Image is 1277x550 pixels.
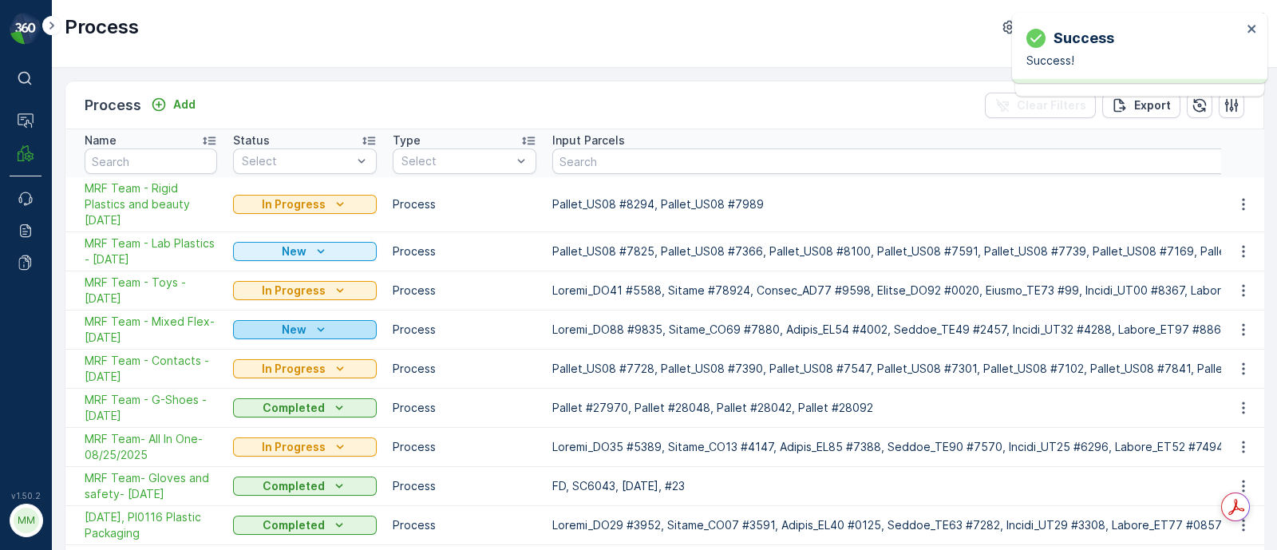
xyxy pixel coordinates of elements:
[85,392,217,424] span: MRF Team - G-Shoes - [DATE]
[85,353,217,385] a: MRF Team - Contacts - 08/26/2025
[393,322,536,338] p: Process
[85,235,217,267] span: MRF Team - Lab Plastics - [DATE]
[233,398,377,417] button: Completed
[233,437,377,457] button: In Progress
[14,508,39,533] div: MM
[393,361,536,377] p: Process
[393,283,536,299] p: Process
[85,235,217,267] a: MRF Team - Lab Plastics - 09/15/2025
[10,13,42,45] img: logo
[1134,97,1171,113] p: Export
[85,180,217,228] span: MRF Team - Rigid Plastics and beauty [DATE]
[282,243,306,259] p: New
[263,478,325,494] p: Completed
[1017,97,1086,113] p: Clear Filters
[262,361,326,377] p: In Progress
[85,314,217,346] a: MRF Team - Mixed Flex- 09/04/2025
[393,439,536,455] p: Process
[552,133,625,148] p: Input Parcels
[233,516,377,535] button: Completed
[85,509,217,541] span: [DATE], PI0116 Plastic Packaging
[85,180,217,228] a: MRF Team - Rigid Plastics and beauty 09/16/25
[393,478,536,494] p: Process
[1247,22,1258,38] button: close
[1026,53,1242,69] p: Success!
[233,242,377,261] button: New
[85,275,217,307] a: MRF Team - Toys - 09/08/2025
[85,431,217,463] a: MRF Team- All In One-08/25/2025
[233,133,270,148] p: Status
[85,148,217,174] input: Search
[85,314,217,346] span: MRF Team - Mixed Flex- [DATE]
[233,320,377,339] button: New
[263,517,325,533] p: Completed
[233,195,377,214] button: In Progress
[393,400,536,416] p: Process
[85,94,141,117] p: Process
[401,153,512,169] p: Select
[85,470,217,502] a: MRF Team- Gloves and safety- 08/22/25
[65,14,139,40] p: Process
[393,133,421,148] p: Type
[173,97,196,113] p: Add
[262,283,326,299] p: In Progress
[985,93,1096,118] button: Clear Filters
[85,133,117,148] p: Name
[262,196,326,212] p: In Progress
[10,504,42,537] button: MM
[1054,27,1114,49] p: Success
[144,95,202,114] button: Add
[233,359,377,378] button: In Progress
[393,243,536,259] p: Process
[242,153,352,169] p: Select
[233,281,377,300] button: In Progress
[10,491,42,501] span: v 1.50.2
[393,196,536,212] p: Process
[262,439,326,455] p: In Progress
[393,517,536,533] p: Process
[233,477,377,496] button: Completed
[85,470,217,502] span: MRF Team- Gloves and safety- [DATE]
[85,392,217,424] a: MRF Team - G-Shoes - 08/25/2025
[263,400,325,416] p: Completed
[1102,93,1180,118] button: Export
[85,509,217,541] a: 08/20/25, PI0116 Plastic Packaging
[85,353,217,385] span: MRF Team - Contacts - [DATE]
[85,275,217,307] span: MRF Team - Toys - [DATE]
[282,322,306,338] p: New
